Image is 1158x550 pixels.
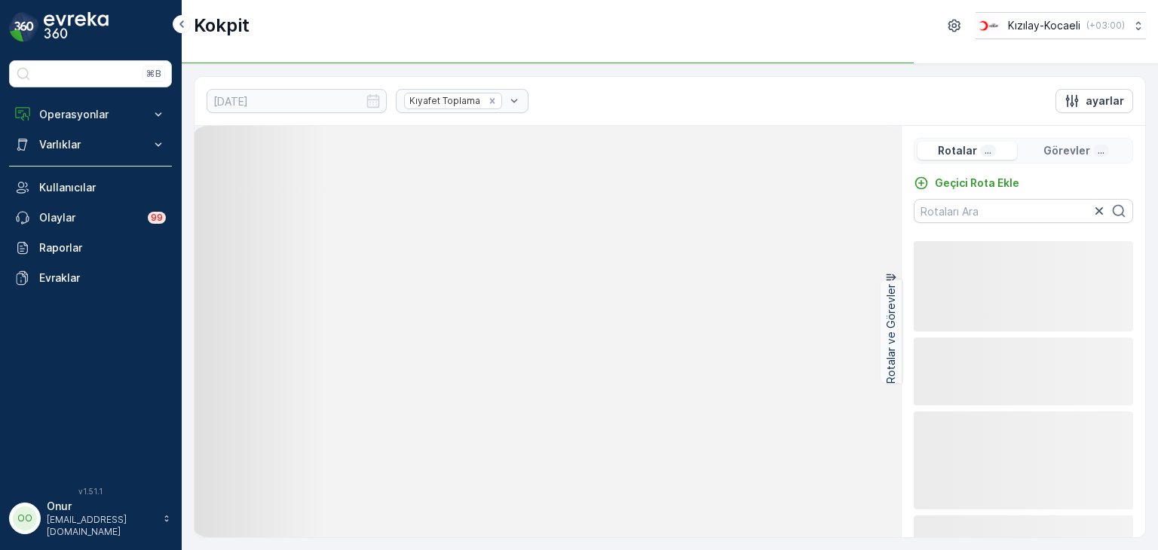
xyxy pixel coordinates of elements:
input: Rotaları Ara [914,199,1133,223]
p: Varlıklar [39,137,142,152]
img: logo [9,12,39,42]
p: ... [1096,145,1106,157]
p: Onur [47,499,155,514]
button: Varlıklar [9,130,172,160]
a: Geçici Rota Ekle [914,176,1019,191]
p: Kullanıcılar [39,180,166,195]
button: Kızılay-Kocaeli(+03:00) [976,12,1146,39]
a: Olaylar99 [9,203,172,233]
button: Operasyonlar [9,99,172,130]
p: Rotalar ve Görevler [884,284,899,383]
img: logo_dark-DEwI_e13.png [44,12,109,42]
p: Operasyonlar [39,107,142,122]
p: Geçici Rota Ekle [935,176,1019,191]
p: ayarlar [1086,93,1124,108]
button: ayarlar [1055,89,1133,113]
p: ⌘B [146,68,161,80]
button: OOOnur[EMAIL_ADDRESS][DOMAIN_NAME] [9,499,172,538]
div: OO [13,506,37,530]
input: dd/mm/yyyy [207,89,387,113]
img: k%C4%B1z%C4%B1lay_0jL9uU1.png [976,17,1002,34]
p: Rotalar [938,143,977,158]
p: Kokpit [194,14,250,38]
a: Raporlar [9,233,172,263]
p: Raporlar [39,240,166,255]
span: v 1.51.1 [9,487,172,496]
p: 99 [151,212,163,224]
p: ( +03:00 ) [1086,20,1125,32]
p: [EMAIL_ADDRESS][DOMAIN_NAME] [47,514,155,538]
a: Kullanıcılar [9,173,172,203]
p: Kızılay-Kocaeli [1008,18,1080,33]
p: ... [983,145,993,157]
a: Evraklar [9,263,172,293]
p: Olaylar [39,210,139,225]
p: Evraklar [39,270,166,286]
p: Görevler [1043,143,1090,158]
